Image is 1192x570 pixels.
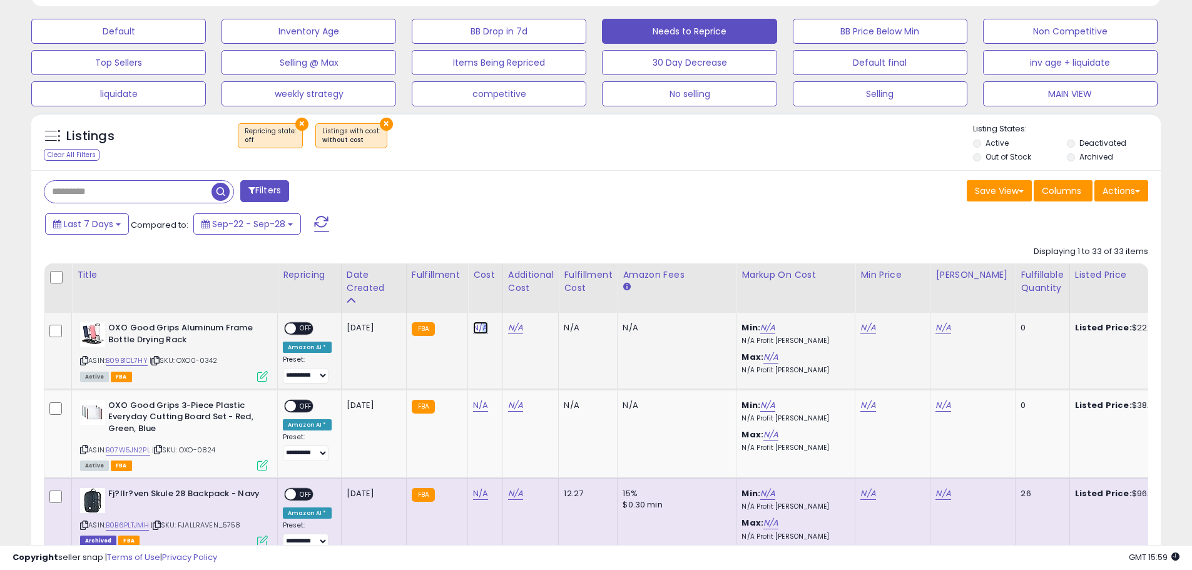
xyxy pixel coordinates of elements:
[741,487,760,499] b: Min:
[623,282,630,293] small: Amazon Fees.
[283,419,332,430] div: Amazon AI *
[741,268,850,282] div: Markup on Cost
[741,399,760,411] b: Min:
[64,218,113,230] span: Last 7 Days
[80,488,105,513] img: 41iJ80jtCyL._SL40_.jpg
[106,520,149,531] a: B0B6PLTJMH
[793,81,967,106] button: Selling
[1021,268,1064,295] div: Fulfillable Quantity
[1021,488,1059,499] div: 26
[736,263,855,313] th: The percentage added to the cost of goods (COGS) that forms the calculator for Min & Max prices.
[741,532,845,541] p: N/A Profit [PERSON_NAME]
[45,213,129,235] button: Last 7 Days
[760,399,775,412] a: N/A
[111,461,132,471] span: FBA
[623,488,726,499] div: 15%
[602,50,777,75] button: 30 Day Decrease
[322,136,380,145] div: without cost
[193,213,301,235] button: Sep-22 - Sep-28
[1129,551,1179,563] span: 2025-10-6 15:59 GMT
[473,268,497,282] div: Cost
[283,268,336,282] div: Repricing
[296,400,316,411] span: OFF
[222,81,396,106] button: weekly strategy
[152,445,216,455] span: | SKU: OXO-0824
[108,322,260,349] b: OXO Good Grips Aluminum Frame Bottle Drying Rack
[508,399,523,412] a: N/A
[860,268,925,282] div: Min Price
[296,323,316,334] span: OFF
[564,488,608,499] div: 12.27
[106,445,150,455] a: B07W5JN2PL
[623,268,731,282] div: Amazon Fees
[412,322,435,336] small: FBA
[602,19,777,44] button: Needs to Reprice
[1075,400,1179,411] div: $38.00
[412,19,586,44] button: BB Drop in 7d
[296,489,316,500] span: OFF
[741,429,763,440] b: Max:
[412,400,435,414] small: FBA
[108,400,260,438] b: OXO Good Grips 3-Piece Plastic Everyday Cutting Board Set - Red, Green, Blue
[623,322,726,333] div: N/A
[860,399,875,412] a: N/A
[80,322,268,380] div: ASIN:
[111,372,132,382] span: FBA
[131,219,188,231] span: Compared to:
[13,552,217,564] div: seller snap | |
[935,399,950,412] a: N/A
[793,50,967,75] button: Default final
[222,19,396,44] button: Inventory Age
[245,126,296,145] span: Repricing state :
[508,268,554,295] div: Additional Cost
[473,399,488,412] a: N/A
[283,342,332,353] div: Amazon AI *
[860,487,875,500] a: N/A
[412,488,435,502] small: FBA
[80,400,105,425] img: 31abAlqqyZL._SL40_.jpg
[741,502,845,511] p: N/A Profit [PERSON_NAME]
[983,50,1158,75] button: inv age + liquidate
[986,138,1009,148] label: Active
[31,50,206,75] button: Top Sellers
[295,118,308,131] button: ×
[31,19,206,44] button: Default
[1079,151,1113,162] label: Archived
[412,268,462,282] div: Fulfillment
[412,81,586,106] button: competitive
[150,355,218,365] span: | SKU: OXO0-0342
[66,128,115,145] h5: Listings
[564,268,612,295] div: Fulfillment Cost
[763,517,778,529] a: N/A
[80,372,109,382] span: All listings currently available for purchase on Amazon
[151,520,241,530] span: | SKU: FJALLRAVEN_5758
[283,521,332,549] div: Preset:
[283,433,332,461] div: Preset:
[13,551,58,563] strong: Copyright
[763,351,778,364] a: N/A
[760,487,775,500] a: N/A
[741,517,763,529] b: Max:
[322,126,380,145] span: Listings with cost :
[935,322,950,334] a: N/A
[1034,180,1093,201] button: Columns
[80,400,268,469] div: ASIN:
[983,81,1158,106] button: MAIN VIEW
[347,488,397,499] div: [DATE]
[983,19,1158,44] button: Non Competitive
[473,322,488,334] a: N/A
[347,322,397,333] div: [DATE]
[741,444,845,452] p: N/A Profit [PERSON_NAME]
[347,400,397,411] div: [DATE]
[283,507,332,519] div: Amazon AI *
[741,322,760,333] b: Min:
[1079,138,1126,148] label: Deactivated
[106,355,148,366] a: B09B1CL7HY
[741,414,845,423] p: N/A Profit [PERSON_NAME]
[564,400,608,411] div: N/A
[1021,322,1059,333] div: 0
[973,123,1161,135] p: Listing States:
[44,149,99,161] div: Clear All Filters
[1075,322,1179,333] div: $22.00
[240,180,289,202] button: Filters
